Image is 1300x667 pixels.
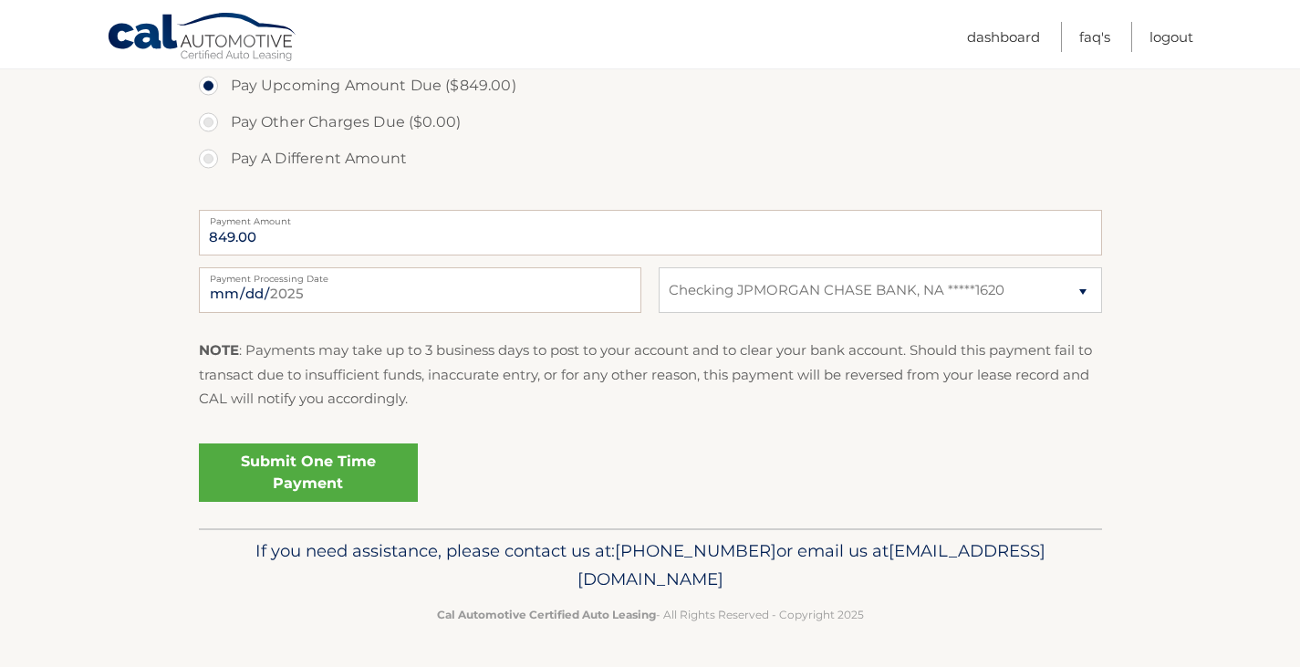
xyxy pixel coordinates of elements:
a: FAQ's [1079,22,1110,52]
label: Pay Other Charges Due ($0.00) [199,104,1102,141]
label: Pay A Different Amount [199,141,1102,177]
strong: NOTE [199,341,239,359]
label: Payment Amount [199,210,1102,224]
p: - All Rights Reserved - Copyright 2025 [211,605,1090,624]
label: Pay Upcoming Amount Due ($849.00) [199,68,1102,104]
a: Submit One Time Payment [199,443,418,502]
a: Dashboard [967,22,1040,52]
input: Payment Amount [199,210,1102,255]
label: Payment Processing Date [199,267,641,282]
a: Cal Automotive [107,12,298,65]
strong: Cal Automotive Certified Auto Leasing [437,608,656,621]
a: Logout [1149,22,1193,52]
p: : Payments may take up to 3 business days to post to your account and to clear your bank account.... [199,339,1102,411]
input: Payment Date [199,267,641,313]
span: [PHONE_NUMBER] [615,540,776,561]
p: If you need assistance, please contact us at: or email us at [211,537,1090,595]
